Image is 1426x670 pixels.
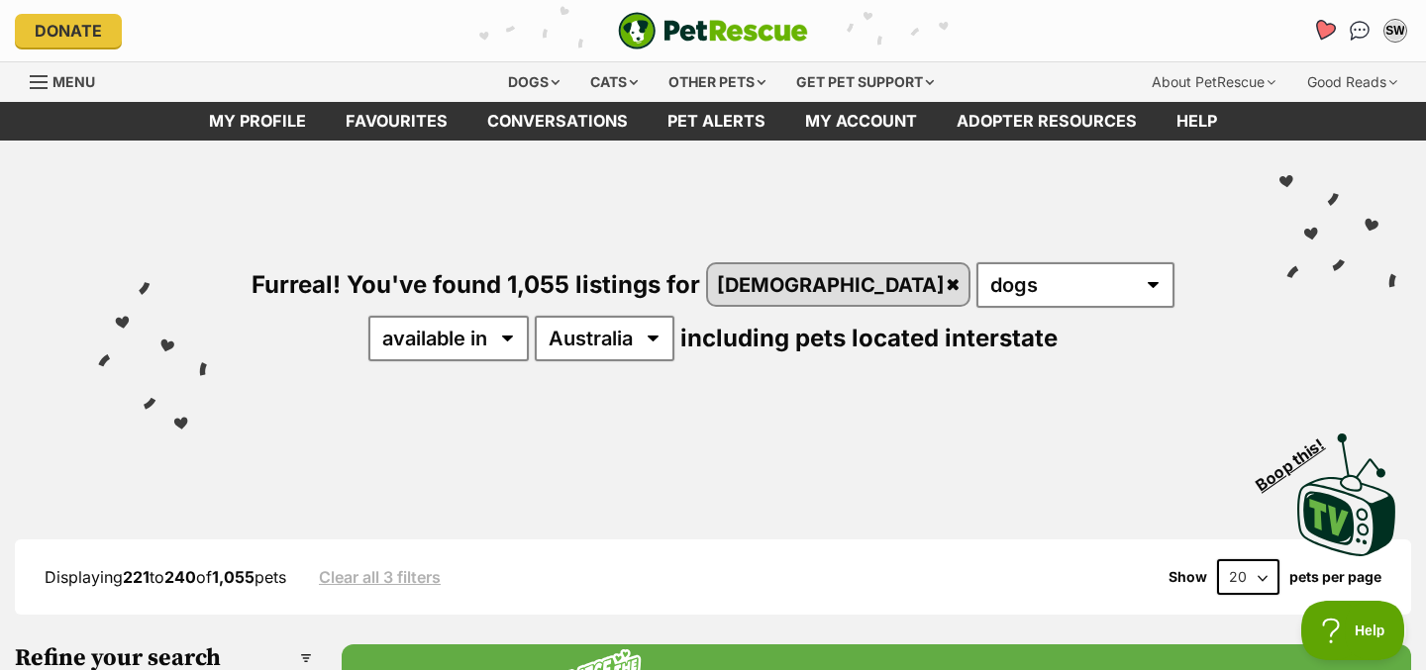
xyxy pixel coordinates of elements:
a: Adopter resources [937,102,1157,141]
a: Menu [30,62,109,98]
a: Boop this! [1297,416,1396,560]
strong: 221 [123,567,150,587]
a: Help [1157,102,1237,141]
span: Menu [52,73,95,90]
a: PetRescue [618,12,808,49]
iframe: Help Scout Beacon - Open [1301,601,1406,660]
a: Conversations [1344,15,1375,47]
img: PetRescue TV logo [1297,433,1396,556]
a: Clear all 3 filters [319,568,441,586]
a: Donate [15,14,122,48]
strong: 240 [164,567,196,587]
a: My profile [189,102,326,141]
a: conversations [467,102,648,141]
img: logo-e224e6f780fb5917bec1dbf3a21bbac754714ae5b6737aabdf751b685950b380.svg [618,12,808,49]
div: About PetRescue [1138,62,1289,102]
button: My account [1379,15,1411,47]
img: chat-41dd97257d64d25036548639549fe6c8038ab92f7586957e7f3b1b290dea8141.svg [1350,21,1371,41]
span: Show [1169,569,1207,585]
a: Privacy Notification [277,2,297,18]
div: Dogs [494,62,573,102]
span: including pets located interstate [680,324,1058,352]
div: Get pet support [782,62,948,102]
div: Cats [576,62,652,102]
div: SW [1385,21,1405,41]
div: Good Reads [1293,62,1411,102]
label: pets per page [1289,569,1381,585]
ul: Account quick links [1308,15,1411,47]
a: Favourites [326,102,467,141]
a: Favourites [1303,10,1344,50]
img: consumer-privacy-logo.png [279,2,295,18]
span: Furreal! You've found 1,055 listings for [252,270,700,299]
span: Displaying to of pets [45,567,286,587]
span: Boop this! [1253,423,1344,494]
div: Other pets [655,62,779,102]
a: My account [785,102,937,141]
strong: 1,055 [212,567,255,587]
a: [DEMOGRAPHIC_DATA] [708,264,969,305]
a: Pet alerts [648,102,785,141]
